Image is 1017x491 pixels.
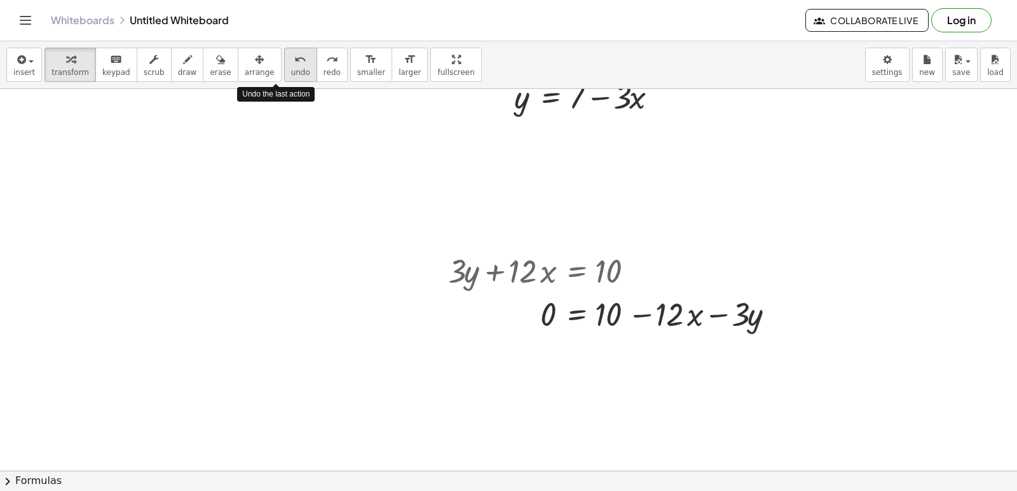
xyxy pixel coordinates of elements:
span: load [987,68,1004,77]
div: Undo the last action [237,87,315,102]
span: insert [13,68,35,77]
button: arrange [238,48,282,82]
button: Toggle navigation [15,10,36,30]
a: Whiteboards [51,14,114,27]
button: format_sizelarger [392,48,428,82]
span: save [952,68,970,77]
span: settings [872,68,903,77]
button: Log in [931,8,992,32]
button: settings [865,48,910,82]
i: format_size [404,52,416,67]
button: redoredo [317,48,348,82]
span: redo [324,68,341,77]
span: scrub [144,68,165,77]
span: undo [291,68,310,77]
span: draw [178,68,197,77]
button: new [912,48,943,82]
button: transform [44,48,96,82]
button: undoundo [284,48,317,82]
span: transform [51,68,89,77]
span: keypad [102,68,130,77]
button: format_sizesmaller [350,48,392,82]
span: new [919,68,935,77]
span: arrange [245,68,275,77]
span: Collaborate Live [816,15,918,26]
button: scrub [137,48,172,82]
span: larger [399,68,421,77]
i: keyboard [110,52,122,67]
i: redo [326,52,338,67]
button: draw [171,48,204,82]
span: fullscreen [437,68,474,77]
i: format_size [365,52,377,67]
button: save [945,48,978,82]
button: Collaborate Live [805,9,929,32]
span: smaller [357,68,385,77]
button: load [980,48,1011,82]
button: erase [203,48,238,82]
i: undo [294,52,306,67]
button: fullscreen [430,48,481,82]
button: insert [6,48,42,82]
span: erase [210,68,231,77]
button: keyboardkeypad [95,48,137,82]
